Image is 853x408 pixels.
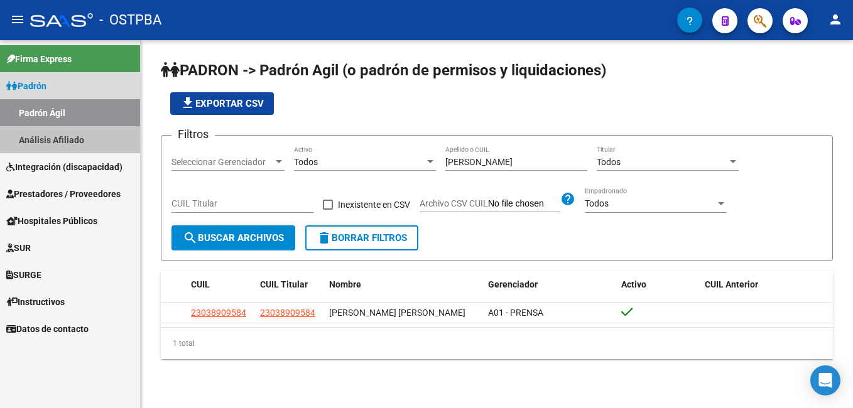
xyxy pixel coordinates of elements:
span: Todos [597,157,621,167]
span: Seleccionar Gerenciador [171,157,273,168]
mat-icon: search [183,230,198,245]
span: A01 - PRENSA [488,308,543,318]
datatable-header-cell: Nombre [324,271,483,298]
span: Buscar Archivos [183,232,284,244]
h3: Filtros [171,126,215,143]
datatable-header-cell: CUIL Anterior [700,271,834,298]
datatable-header-cell: Gerenciador [483,271,617,298]
mat-icon: person [828,12,843,27]
datatable-header-cell: Activo [616,271,700,298]
mat-icon: menu [10,12,25,27]
span: Inexistente en CSV [338,197,410,212]
span: - OSTPBA [99,6,161,34]
span: Integración (discapacidad) [6,160,122,174]
span: Exportar CSV [180,98,264,109]
span: 23038909584 [191,308,246,318]
mat-icon: delete [317,230,332,245]
span: PADRON -> Padrón Agil (o padrón de permisos y liquidaciones) [161,62,606,79]
span: SURGE [6,268,41,282]
span: [PERSON_NAME] [PERSON_NAME] [329,308,465,318]
span: CUIL Titular [260,279,308,289]
span: Padrón [6,79,46,93]
datatable-header-cell: CUIL [186,271,255,298]
span: Todos [585,198,609,208]
button: Exportar CSV [170,92,274,115]
mat-icon: help [560,191,575,207]
span: Datos de contacto [6,322,89,336]
div: 1 total [161,328,833,359]
span: CUIL [191,279,210,289]
span: Gerenciador [488,279,538,289]
span: Archivo CSV CUIL [420,198,488,208]
div: Open Intercom Messenger [810,365,840,395]
span: 23038909584 [260,308,315,318]
span: SUR [6,241,31,255]
span: Firma Express [6,52,72,66]
span: Nombre [329,279,361,289]
span: Todos [294,157,318,167]
mat-icon: file_download [180,95,195,110]
span: Instructivos [6,295,65,309]
span: Hospitales Públicos [6,214,97,228]
span: Prestadores / Proveedores [6,187,121,201]
datatable-header-cell: CUIL Titular [255,271,324,298]
span: Borrar Filtros [317,232,407,244]
button: Buscar Archivos [171,225,295,250]
input: Archivo CSV CUIL [488,198,560,210]
span: CUIL Anterior [705,279,758,289]
button: Borrar Filtros [305,225,418,250]
span: Activo [621,279,646,289]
